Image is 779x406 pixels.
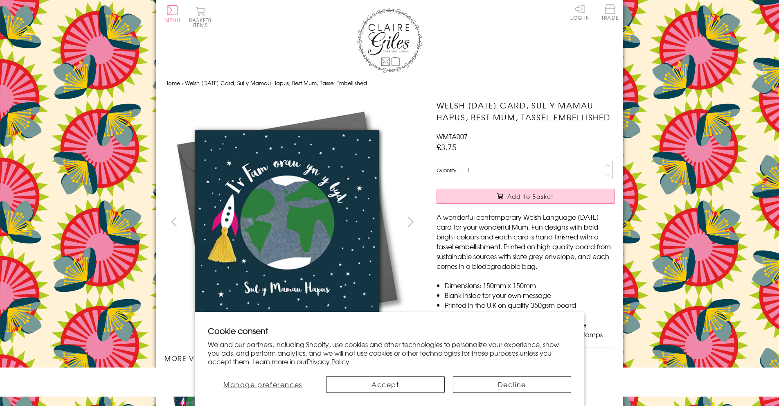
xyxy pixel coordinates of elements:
[445,290,615,300] li: Blank inside for your own message
[208,376,318,393] button: Manage preferences
[445,280,615,290] li: Dimensions: 150mm x 150mm
[208,340,571,365] p: We and our partners, including Shopify, use cookies and other technologies to personalize your ex...
[185,79,367,87] span: Welsh [DATE] Card, Sul y Mamau Hapus, Best Mum, Tassel Embellished
[307,356,349,366] a: Privacy Policy
[164,212,183,231] button: prev
[437,189,615,204] button: Add to Basket
[164,16,180,24] span: Menu
[570,4,590,20] a: Log In
[164,75,615,92] nav: breadcrumbs
[164,99,410,345] img: Welsh Mother's Day Card, Sul y Mamau Hapus, Best Mum, Tassel Embellished
[326,376,445,393] button: Accept
[601,4,619,22] a: Trade
[164,79,180,87] a: Home
[437,141,457,153] span: £3.75
[453,376,572,393] button: Decline
[507,192,554,201] span: Add to Basket
[357,8,422,73] img: Claire Giles Greetings Cards
[189,7,212,27] button: Basket0 items
[164,353,420,363] h3: More views
[445,300,615,310] li: Printed in the U.K on quality 350gsm board
[437,212,615,271] p: A wonderful contemporary Welsh Language [DATE] card for your wonderful Mum. Fun designs with bold...
[445,310,615,320] li: Comes wrapped in Compostable bag
[437,167,456,174] label: Quantity
[164,5,180,23] button: Menu
[402,212,420,231] button: next
[193,16,212,29] span: 0 items
[223,379,302,389] span: Manage preferences
[182,79,183,87] span: ›
[437,99,615,123] h1: Welsh [DATE] Card, Sul y Mamau Hapus, Best Mum, Tassel Embellished
[437,131,468,141] span: WMTA007
[601,4,619,20] span: Trade
[208,325,571,336] h2: Cookie consent
[420,99,666,345] img: Welsh Mother's Day Card, Sul y Mamau Hapus, Best Mum, Tassel Embellished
